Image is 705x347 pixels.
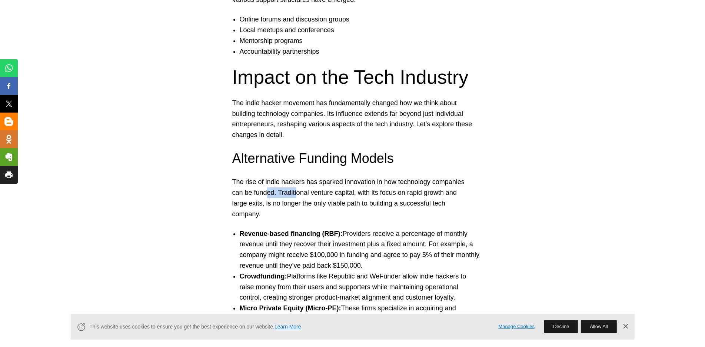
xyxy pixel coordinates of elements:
[240,271,480,303] li: Platforms like Republic and WeFunder allow indie hackers to raise money from their users and supp...
[240,304,341,312] strong: Micro Private Equity (Micro-PE):
[240,25,480,36] li: Local meetups and conferences
[498,323,535,331] a: Manage Cookies
[544,320,578,333] button: Decline
[581,320,616,333] button: Allow All
[240,46,480,57] li: Accountability partnerships
[232,149,473,168] h3: Alternative Funding Models
[620,321,631,332] a: Dismiss Banner
[240,14,480,25] li: Online forums and discussion groups
[275,324,301,330] a: Learn More
[240,228,480,271] li: Providers receive a percentage of monthly revenue until they recover their investment plus a fixe...
[232,66,473,89] h2: Impact on the Tech Industry
[240,303,480,335] li: These firms specialize in acquiring and growing smaller, profitable tech companies, providing exi...
[232,98,473,140] p: The indie hacker movement has fundamentally changed how we think about building technology compan...
[240,36,480,46] li: Mentorship programs
[240,230,343,237] strong: Revenue-based financing (RBF):
[76,322,86,331] svg: Cookie Icon
[89,323,488,331] span: This website uses cookies to ensure you get the best experience on our website.
[240,273,287,280] strong: Crowdfunding:
[232,177,473,219] p: The rise of indie hackers has sparked innovation in how technology companies can be funded. Tradi...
